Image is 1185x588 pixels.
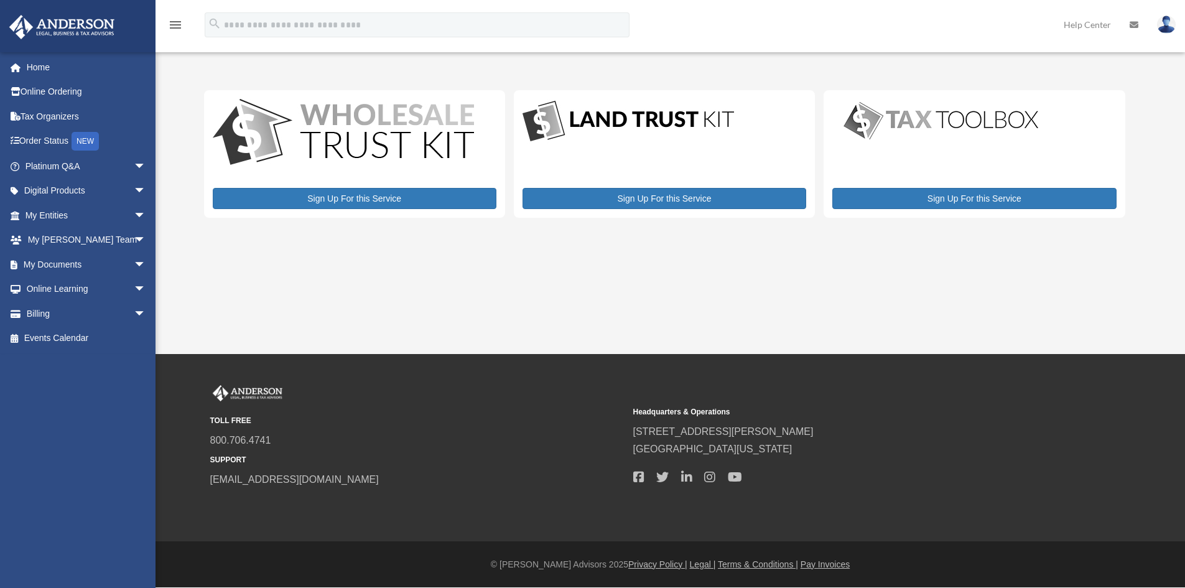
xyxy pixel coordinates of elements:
[6,15,118,39] img: Anderson Advisors Platinum Portal
[210,474,379,485] a: [EMAIL_ADDRESS][DOMAIN_NAME]
[134,301,159,327] span: arrow_drop_down
[523,188,806,209] a: Sign Up For this Service
[134,277,159,302] span: arrow_drop_down
[9,326,165,351] a: Events Calendar
[168,22,183,32] a: menu
[9,277,165,302] a: Online Learningarrow_drop_down
[134,179,159,204] span: arrow_drop_down
[633,444,792,454] a: [GEOGRAPHIC_DATA][US_STATE]
[690,559,716,569] a: Legal |
[832,188,1116,209] a: Sign Up For this Service
[633,426,814,437] a: [STREET_ADDRESS][PERSON_NAME]
[210,435,271,446] a: 800.706.4741
[9,179,159,203] a: Digital Productsarrow_drop_down
[208,17,221,30] i: search
[832,99,1050,142] img: taxtoolbox_new-1.webp
[9,252,165,277] a: My Documentsarrow_drop_down
[9,301,165,326] a: Billingarrow_drop_down
[134,154,159,179] span: arrow_drop_down
[523,99,734,144] img: LandTrust_lgo-1.jpg
[628,559,687,569] a: Privacy Policy |
[9,129,165,154] a: Order StatusNEW
[156,557,1185,572] div: © [PERSON_NAME] Advisors 2025
[210,454,625,467] small: SUPPORT
[9,80,165,105] a: Online Ordering
[9,203,165,228] a: My Entitiesarrow_drop_down
[134,203,159,228] span: arrow_drop_down
[210,385,285,401] img: Anderson Advisors Platinum Portal
[210,414,625,427] small: TOLL FREE
[168,17,183,32] i: menu
[134,252,159,278] span: arrow_drop_down
[1157,16,1176,34] img: User Pic
[134,228,159,253] span: arrow_drop_down
[213,188,496,209] a: Sign Up For this Service
[9,228,165,253] a: My [PERSON_NAME] Teamarrow_drop_down
[9,55,165,80] a: Home
[633,406,1048,419] small: Headquarters & Operations
[9,104,165,129] a: Tax Organizers
[801,559,850,569] a: Pay Invoices
[9,154,165,179] a: Platinum Q&Aarrow_drop_down
[718,559,798,569] a: Terms & Conditions |
[213,99,474,168] img: WS-Trust-Kit-lgo-1.jpg
[72,132,99,151] div: NEW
